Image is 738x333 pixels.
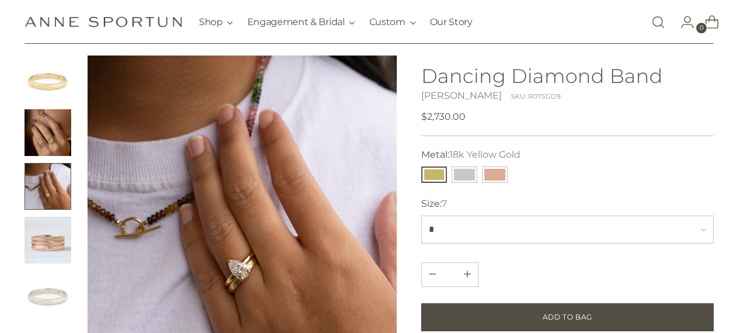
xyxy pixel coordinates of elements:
span: 0 [696,23,706,33]
a: Open search modal [646,11,670,34]
span: $2,730.00 [421,110,466,124]
img: Dancing Diamond Band - Anne Sportun Fine Jewellery [25,217,71,263]
input: Product quantity [436,263,464,286]
button: Change image to image 5 [25,270,71,317]
button: 14k Rose Gold [482,166,508,183]
button: Add product quantity [422,263,443,286]
a: Open cart modal [695,11,719,34]
span: Add to Bag [542,312,592,322]
div: SKU: R075GD9 [511,92,561,102]
label: Size: [421,197,447,211]
button: Custom [369,9,415,35]
button: Engagement & Bridal [247,9,355,35]
button: Shop [199,9,233,35]
button: Change image to image 1 [25,56,71,102]
button: Subtract product quantity [457,263,478,286]
label: Metal: [421,148,520,162]
button: Add to Bag [421,303,714,331]
a: [PERSON_NAME] [421,90,502,101]
button: 18k Yellow Gold [421,166,447,183]
span: 18k Yellow Gold [449,149,520,160]
a: Anne Sportun Fine Jewellery [25,16,182,27]
span: 7 [442,198,447,209]
button: 14k White Gold [452,166,477,183]
button: Change image to image 3 [25,163,71,210]
a: Go to the account page [671,11,694,34]
button: Change image to image 2 [25,109,71,156]
h1: Dancing Diamond Band [421,65,714,86]
button: Change image to image 4 [25,217,71,263]
img: Dancing Diamond Band - Anne Sportun Fine Jewellery [25,270,71,317]
a: Our Story [430,9,473,35]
